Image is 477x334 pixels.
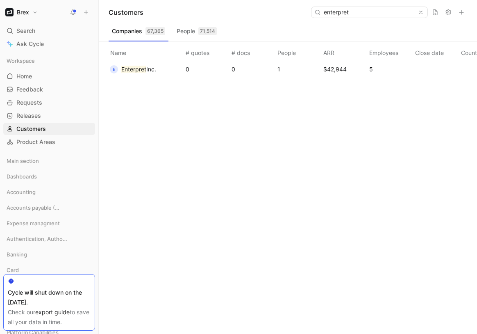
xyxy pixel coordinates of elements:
a: Customers [3,123,95,135]
a: Feedback [3,83,95,96]
span: Feedback [16,85,43,94]
span: Authentication, Authorization & Auditing [7,235,68,243]
mark: Enterpret [121,66,146,73]
span: Search [16,26,35,36]
button: Companies [109,25,168,38]
span: Releases [16,112,41,120]
span: Inc. [146,66,156,73]
span: Main section [7,157,39,165]
span: Expense managment [7,219,60,227]
div: Accounting [3,186,95,201]
th: People [276,41,322,61]
a: Ask Cycle [3,38,95,50]
div: Main section [3,155,95,169]
div: Authentication, Authorization & Auditing [3,233,95,247]
div: Dashboards [3,170,95,183]
img: Brex [5,8,14,16]
div: Accounting [3,186,95,198]
div: Search [3,25,95,37]
span: Customers [16,125,46,133]
div: 67,365 [145,27,165,35]
div: Expense managment [3,217,95,229]
span: Home [16,72,32,80]
div: E [110,65,118,73]
th: # quotes [184,41,230,61]
span: Dashboards [7,172,37,181]
div: Banking [3,248,95,261]
button: BrexBrex [3,7,40,18]
th: Employees [368,41,413,61]
span: Card [7,266,19,274]
span: Name [107,49,129,56]
button: People [173,25,220,38]
div: Accounts payable (AP) [3,201,95,216]
div: Banking [3,248,95,263]
div: Card [3,264,95,276]
td: 5 [368,61,413,78]
div: Dashboards [3,170,95,185]
div: Accounts payable (AP) [3,201,95,214]
div: Main section [3,155,95,167]
div: Authentication, Authorization & Auditing [3,233,95,245]
div: 71,514 [198,27,217,35]
td: 0 [230,61,276,78]
a: Product Areas [3,136,95,148]
td: 1 [276,61,322,78]
span: Product Areas [16,138,55,146]
span: Accounts payable (AP) [7,204,61,212]
th: # docs [230,41,276,61]
th: Close date [413,41,459,61]
span: Banking [7,250,27,259]
td: $42,944 [322,61,368,78]
div: Cycle will shut down on the [DATE]. [8,288,91,307]
div: Workspace [3,55,95,67]
h1: Brex [17,9,29,16]
div: Check our to save all your data in time. [8,307,91,327]
span: Ask Cycle [16,39,44,49]
a: export guide [35,309,70,316]
h1: Customers [109,7,143,17]
a: Releases [3,110,95,122]
a: Requests [3,96,95,109]
span: Requests [16,98,42,107]
div: Card [3,264,95,279]
td: 0 [184,61,230,78]
a: Home [3,70,95,82]
span: Accounting [7,188,36,196]
span: Workspace [7,57,35,65]
button: EEnterpretInc. [107,63,159,76]
th: ARR [322,41,368,61]
div: Expense managment [3,217,95,232]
